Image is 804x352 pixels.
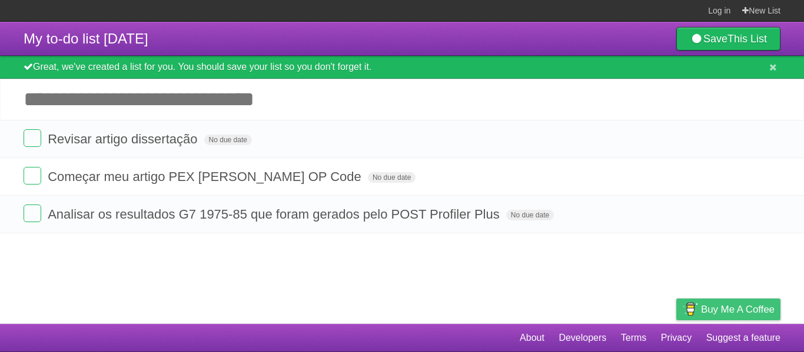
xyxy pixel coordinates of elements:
[559,327,606,349] a: Developers
[24,205,41,222] label: Done
[48,169,364,184] span: Começar meu artigo PEX [PERSON_NAME] OP Code
[24,31,148,46] span: My to-do list [DATE]
[701,299,775,320] span: Buy me a coffee
[368,172,416,183] span: No due date
[676,27,780,51] a: SaveThis List
[24,167,41,185] label: Done
[48,132,200,146] span: Revisar artigo dissertação
[727,33,767,45] b: This List
[520,327,544,349] a: About
[204,135,252,145] span: No due date
[706,327,780,349] a: Suggest a feature
[661,327,692,349] a: Privacy
[682,299,698,319] img: Buy me a coffee
[676,299,780,320] a: Buy me a coffee
[506,210,554,220] span: No due date
[24,129,41,147] label: Done
[621,327,647,349] a: Terms
[48,207,503,222] span: Analisar os resultados G7 1975-85 que foram gerados pelo POST Profiler Plus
